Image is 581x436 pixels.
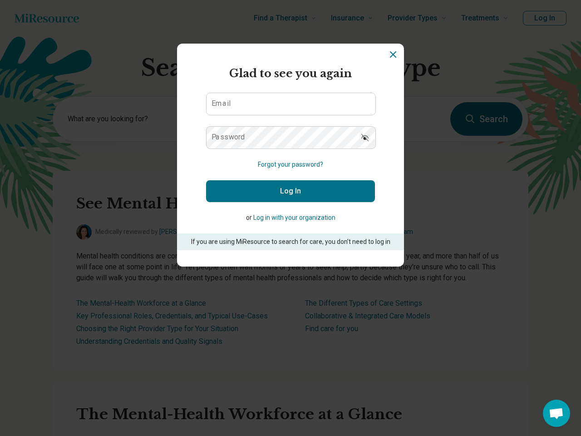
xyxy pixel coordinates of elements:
button: Show password [355,126,375,148]
button: Forgot your password? [258,160,323,169]
label: Email [212,100,231,107]
button: Log In [206,180,375,202]
section: Login Dialog [177,44,404,267]
label: Password [212,134,245,141]
h2: Glad to see you again [206,65,375,82]
p: or [206,213,375,223]
button: Dismiss [388,49,399,60]
button: Log in with your organization [253,213,335,223]
p: If you are using MiResource to search for care, you don’t need to log in [190,237,391,247]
